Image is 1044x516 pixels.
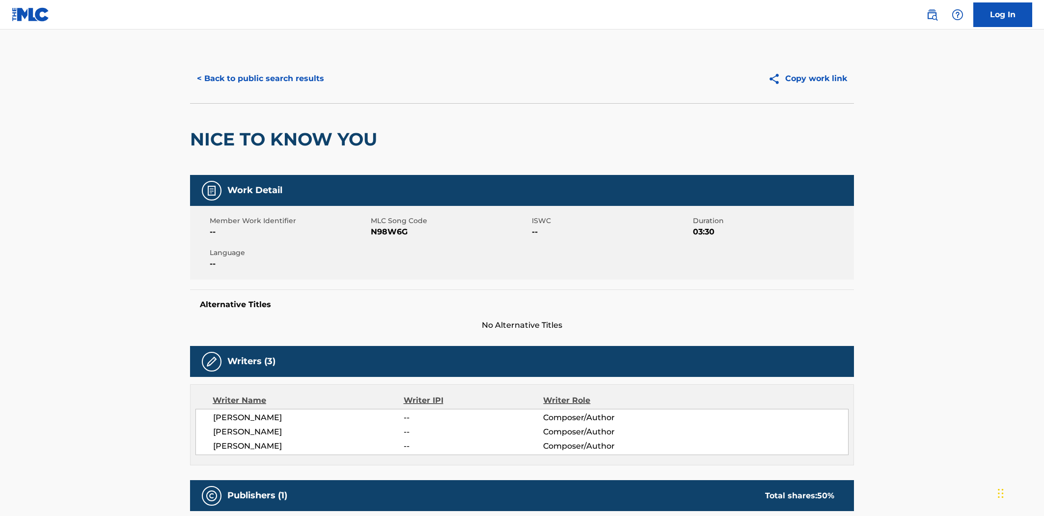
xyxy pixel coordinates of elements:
iframe: Chat Widget [995,469,1044,516]
img: search [926,9,938,21]
span: MLC Song Code [371,216,529,226]
span: Composer/Author [543,426,670,438]
div: Drag [998,479,1004,508]
span: Language [210,248,368,258]
img: Work Detail [206,185,218,197]
img: MLC Logo [12,7,50,22]
span: -- [404,440,543,452]
span: [PERSON_NAME] [213,440,404,452]
button: < Back to public search results [190,66,331,91]
div: Help [948,5,967,25]
img: Copy work link [768,73,785,85]
span: Composer/Author [543,440,670,452]
span: ISWC [532,216,690,226]
a: Log In [973,2,1032,27]
span: No Alternative Titles [190,319,854,331]
span: 50 % [817,491,834,500]
img: help [952,9,963,21]
h5: Publishers (1) [227,490,287,501]
div: Writer IPI [404,395,544,406]
span: -- [532,226,690,238]
span: [PERSON_NAME] [213,412,404,424]
a: Public Search [922,5,942,25]
span: -- [210,226,368,238]
span: N98W6G [371,226,529,238]
span: [PERSON_NAME] [213,426,404,438]
span: Member Work Identifier [210,216,368,226]
span: -- [210,258,368,270]
h5: Writers (3) [227,356,275,367]
span: 03:30 [693,226,852,238]
img: Publishers [206,490,218,502]
img: Writers [206,356,218,368]
button: Copy work link [761,66,854,91]
span: -- [404,426,543,438]
span: Composer/Author [543,412,670,424]
h5: Work Detail [227,185,282,196]
div: Total shares: [765,490,834,502]
span: Duration [693,216,852,226]
h5: Alternative Titles [200,300,844,310]
div: Writer Role [543,395,670,406]
div: Writer Name [213,395,404,406]
span: -- [404,412,543,424]
h2: NICE TO KNOW YOU [190,128,382,150]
